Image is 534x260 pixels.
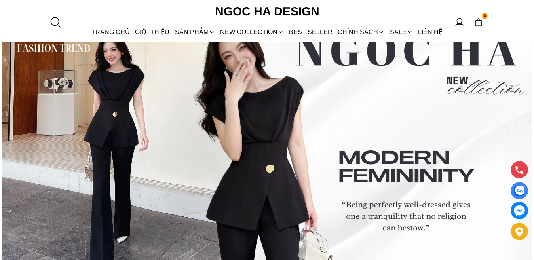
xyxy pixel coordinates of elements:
a: Ngoc Ha Design [208,2,327,21]
a: GIỚI THIỆU [133,21,172,42]
div: Chính sách [335,21,387,42]
a: Display image [511,182,528,199]
img: Display image [514,186,524,196]
a: messenger [511,202,528,219]
a: LIÊN HỆ [415,21,445,42]
a: TRANG CHỦ [89,21,133,42]
div: SẢN PHẨM [172,21,217,42]
a: NEW COLLECTION [217,21,286,42]
img: img-CART-ICON-ksit0nf1 [474,18,483,27]
a: SALE [387,21,415,42]
span: 0 [482,13,488,19]
a: BEST SELLER [287,21,335,42]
